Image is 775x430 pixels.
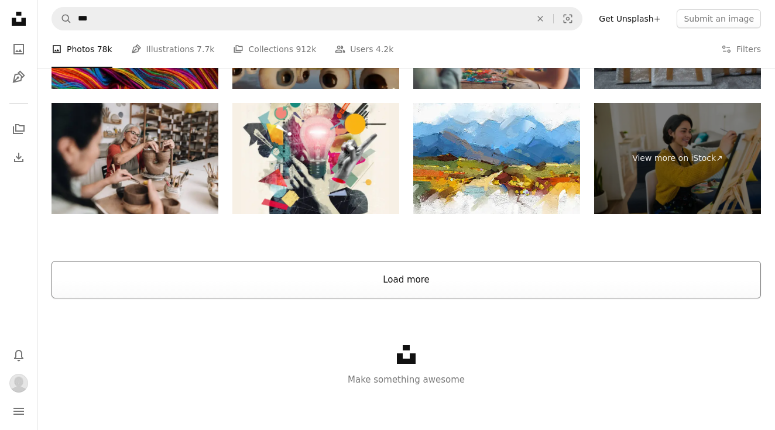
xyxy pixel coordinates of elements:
[376,43,393,56] span: 4.2k
[721,30,761,68] button: Filters
[7,371,30,395] button: Profile
[37,373,775,387] p: Make something awesome
[7,400,30,423] button: Menu
[554,8,582,30] button: Visual search
[592,9,667,28] a: Get Unsplash+
[52,8,72,30] button: Search Unsplash
[52,7,582,30] form: Find visuals sitewide
[52,261,761,298] button: Load more
[197,43,214,56] span: 7.7k
[413,103,580,214] img: Abstract colorful oil painting and grunge texture on canvas. Semi abstract image of nature, lands...
[7,37,30,61] a: Photos
[7,118,30,141] a: Collections
[7,343,30,367] button: Notifications
[335,30,393,68] a: Users 4.2k
[296,43,316,56] span: 912k
[527,8,553,30] button: Clear
[7,7,30,33] a: Home — Unsplash
[232,103,399,214] img: Concept of business ideas and startups. Strategic thinking in marketing
[131,30,215,68] a: Illustrations 7.7k
[233,30,316,68] a: Collections 912k
[677,9,761,28] button: Submit an image
[7,146,30,169] a: Download History
[52,103,218,214] img: Senior woman making a craft product on a ceramics workshop
[594,103,761,214] a: View more on iStock↗
[7,66,30,89] a: Illustrations
[9,374,28,393] img: Avatar of user Josie Travis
